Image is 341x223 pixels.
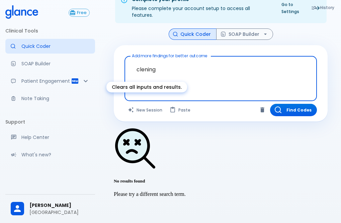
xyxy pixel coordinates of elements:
[308,3,338,12] button: History
[5,197,95,220] div: [PERSON_NAME][GEOGRAPHIC_DATA]
[21,95,90,102] p: Note Taking
[21,60,90,67] p: SOAP Builder
[5,23,95,39] li: Clinical Tools
[106,82,187,92] div: Clears all inputs and results.
[129,59,312,88] textarea: clening
[5,91,95,106] a: Advanced note-taking
[257,105,267,115] button: Clear
[124,104,166,116] button: Clears all inputs and results.
[270,104,317,116] button: Find Codes
[5,74,95,88] div: Patient Reports & Referrals
[21,43,90,50] p: Quick Coder
[5,170,95,186] li: Settings
[74,10,89,15] span: Free
[21,78,71,84] p: Patient Engagement
[5,130,95,145] a: Get help from our support team
[29,202,90,209] span: [PERSON_NAME]
[69,9,95,17] a: Click to view or change your subscription
[114,178,328,183] h5: No results found
[216,28,273,40] button: SOAP Builder
[29,209,90,216] p: [GEOGRAPHIC_DATA]
[5,39,95,54] a: Moramiz: Find ICD10AM codes instantly
[5,114,95,130] li: Support
[5,147,95,162] div: Recent updates and feature releases
[21,151,90,158] p: What's new?
[114,127,157,170] img: Search Not Found
[114,191,328,197] p: Please try a different search term.
[169,28,217,40] button: Quick Coder
[21,134,90,141] p: Help Center
[166,104,194,116] button: Paste from clipboard
[69,9,90,17] button: Free
[5,56,95,71] a: Docugen: Compose a clinical documentation in seconds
